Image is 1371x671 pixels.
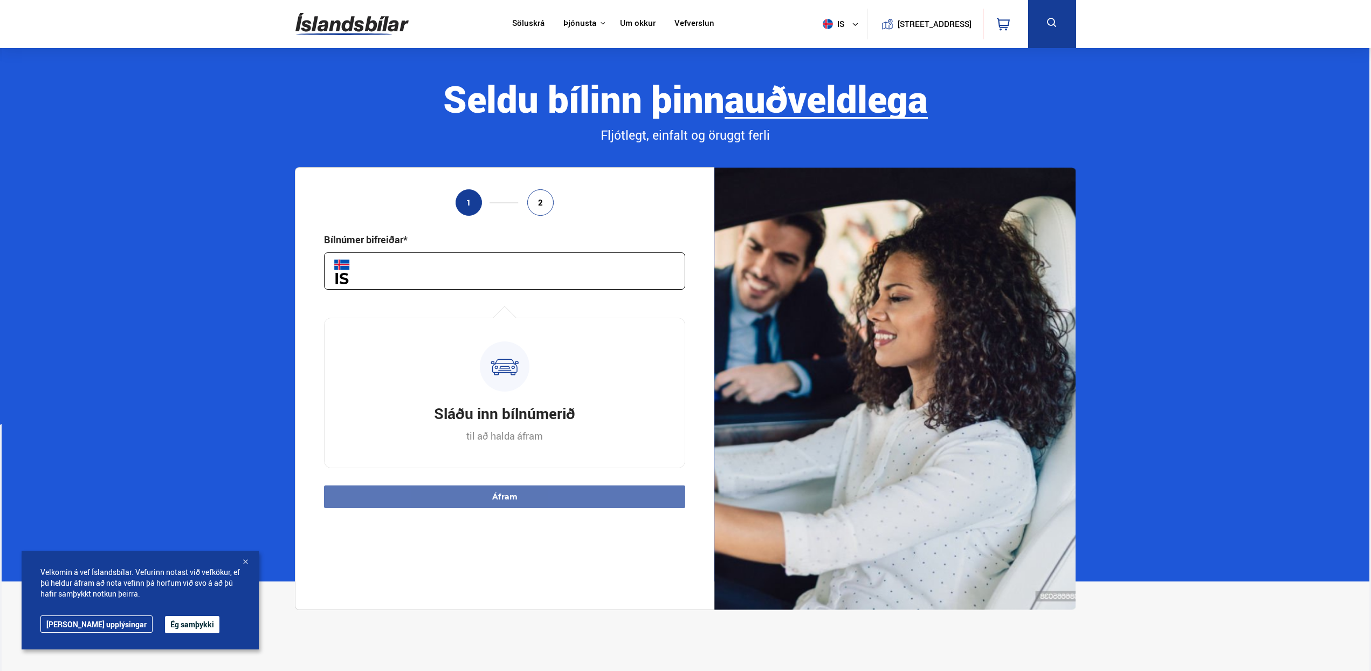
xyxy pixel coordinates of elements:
[295,6,409,42] img: G0Ugv5HjCgRt.svg
[165,616,219,633] button: Ég samþykki
[725,73,928,124] b: auðveldlega
[324,233,408,246] div: Bílnúmer bifreiðar*
[563,18,596,29] button: Þjónusta
[40,567,240,599] span: Velkomin á vef Íslandsbílar. Vefurinn notast við vefkökur, ef þú heldur áfram að nota vefinn þá h...
[512,18,545,30] a: Söluskrá
[40,615,153,633] a: [PERSON_NAME] upplýsingar
[873,9,977,39] a: [STREET_ADDRESS]
[818,19,845,29] span: is
[295,78,1076,119] div: Seldu bílinn þinn
[818,8,867,40] button: is
[466,198,471,207] span: 1
[538,198,543,207] span: 2
[620,18,656,30] a: Um okkur
[902,19,968,29] button: [STREET_ADDRESS]
[324,485,685,508] button: Áfram
[674,18,714,30] a: Vefverslun
[823,19,833,29] img: svg+xml;base64,PHN2ZyB4bWxucz0iaHR0cDovL3d3dy53My5vcmcvMjAwMC9zdmciIHdpZHRoPSI1MTIiIGhlaWdodD0iNT...
[434,403,575,423] h3: Sláðu inn bílnúmerið
[466,429,543,442] p: til að halda áfram
[295,126,1076,145] div: Fljótlegt, einfalt og öruggt ferli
